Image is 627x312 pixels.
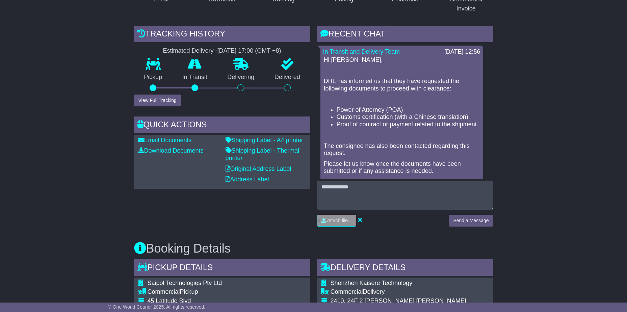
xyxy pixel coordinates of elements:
[217,74,265,81] p: Delivering
[134,116,310,135] div: Quick Actions
[138,147,204,154] a: Download Documents
[226,165,291,172] a: Original Address Label
[444,48,480,56] div: [DATE] 12:56
[331,288,363,295] span: Commercial
[331,297,489,305] div: 2410, 24F 2 [PERSON_NAME] [PERSON_NAME]
[172,74,217,81] p: In Transit
[134,26,310,44] div: Tracking history
[217,47,281,55] div: [DATE] 17:00 (GMT +8)
[134,95,181,106] button: View Full Tracking
[317,26,493,44] div: RECENT CHAT
[226,147,299,161] a: Shipping Label - Thermal printer
[323,48,400,55] a: In Transit and Delivery Team
[134,259,310,278] div: Pickup Details
[324,142,480,157] p: The consignee has also been contacted regarding this request.
[138,137,192,144] a: Email Documents
[324,78,480,92] p: DHL has informed us that they have requested the following documents to proceed with clearance:
[108,304,206,310] span: © One World Courier 2025. All rights reserved.
[148,297,278,305] div: 45 Latitude Blvd
[148,280,222,286] span: Saipol Technologies Pty Ltd
[226,176,269,183] a: Address Label
[331,280,413,286] span: Shenzhen Kaisere Technology
[226,137,303,144] a: Shipping Label - A4 printer
[317,259,493,278] div: Delivery Details
[324,56,480,64] p: Hi [PERSON_NAME],
[324,160,480,175] p: Please let us know once the documents have been submitted or if any assistance is needed.
[148,288,278,296] div: Pickup
[134,47,310,55] div: Estimated Delivery -
[337,106,480,114] li: Power of Attorney (POA)
[337,121,480,128] li: Proof of contract or payment related to the shipment.
[449,215,493,227] button: Send a Message
[337,113,480,121] li: Customs certification (with a Chinese translation)
[134,242,493,255] h3: Booking Details
[331,288,489,296] div: Delivery
[134,74,173,81] p: Pickup
[264,74,310,81] p: Delivered
[148,288,180,295] span: Commercial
